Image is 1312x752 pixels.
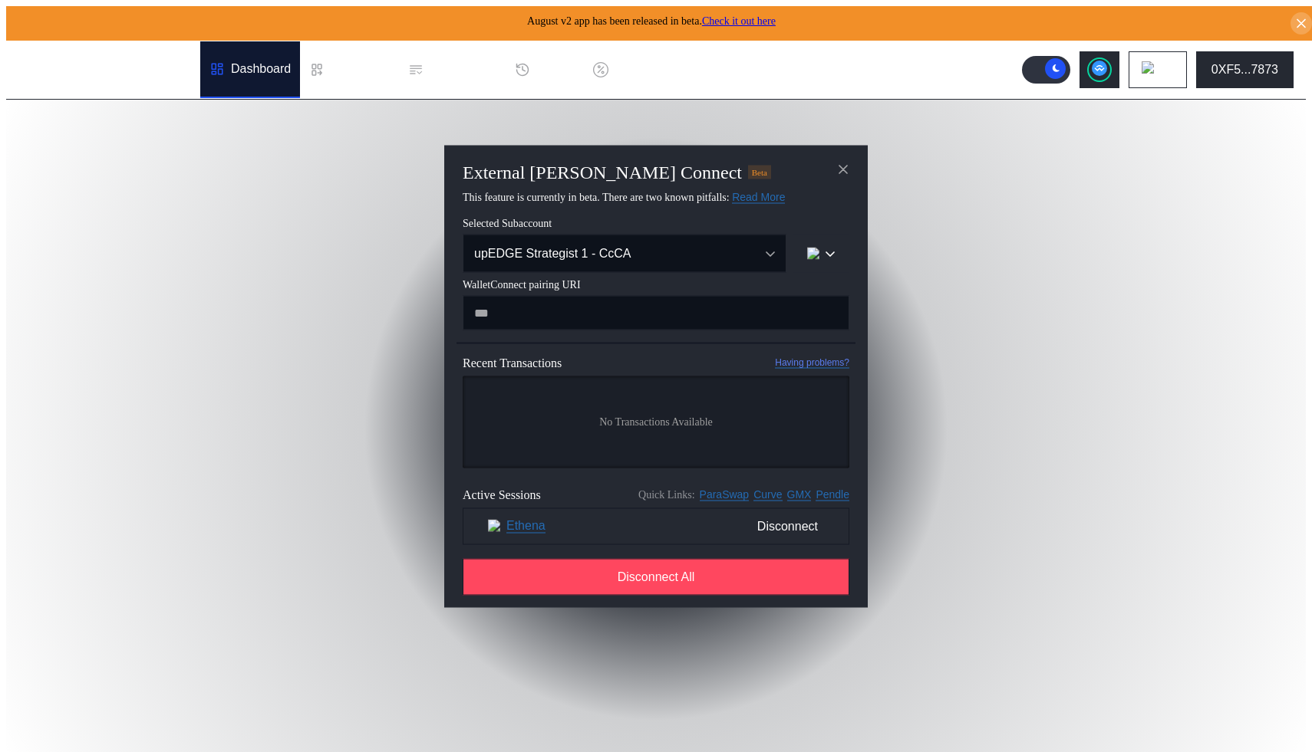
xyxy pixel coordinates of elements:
button: close modal [831,157,855,182]
a: Ethena [506,519,546,534]
span: Disconnect All [618,570,695,583]
span: This feature is currently in beta. There are two known pitfalls: [463,191,785,202]
div: History [536,63,575,77]
button: Open menu [463,234,786,272]
span: Active Sessions [463,488,541,501]
span: WalletConnect pairing URI [463,278,849,291]
img: chain logo [807,247,819,259]
img: chain logo [1142,61,1159,78]
a: Pendle [816,488,849,501]
span: No Transactions Available [599,415,713,428]
div: Loan Book [331,63,390,77]
img: Ethena [488,519,502,533]
div: 0XF5...7873 [1211,63,1278,77]
a: Check it out here [702,15,776,27]
button: EthenaEthenaDisconnect [463,507,849,544]
span: Quick Links: [638,488,695,501]
a: ParaSwap [700,488,750,501]
button: chain logo [793,234,849,272]
span: Disconnect [751,513,824,539]
div: Dashboard [231,62,291,76]
div: Permissions [430,63,496,77]
a: Curve [753,488,782,501]
a: Read More [732,190,785,203]
div: upEDGE Strategist 1 - CcCA [474,246,742,260]
a: Having problems? [775,357,849,369]
span: Recent Transactions [463,356,562,369]
span: Selected Subaccount [463,217,849,229]
h2: External [PERSON_NAME] Connect [463,162,742,182]
button: Disconnect All [463,558,849,595]
div: Discount Factors [615,63,707,77]
a: GMX [787,488,812,501]
div: Beta [748,165,771,179]
span: August v2 app has been released in beta. [527,15,776,27]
